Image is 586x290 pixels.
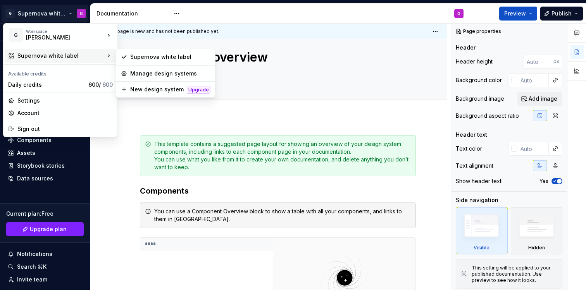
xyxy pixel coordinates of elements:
[17,97,113,105] div: Settings
[17,52,105,60] div: Supernova white label
[9,28,23,42] div: G
[88,81,113,88] span: 600 /
[130,86,184,93] div: New design system
[130,70,210,77] div: Manage design systems
[102,81,113,88] span: 600
[17,125,113,133] div: Sign out
[187,86,210,94] div: Upgrade
[17,109,113,117] div: Account
[5,66,116,79] div: Available credits
[130,53,210,61] div: Supernova white label
[26,34,92,41] div: [PERSON_NAME]
[26,29,105,34] div: Workspace
[8,81,85,89] div: Daily credits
